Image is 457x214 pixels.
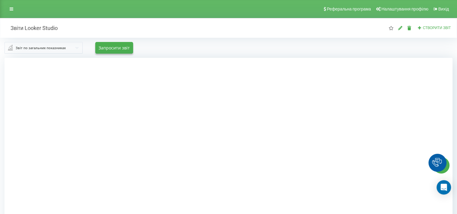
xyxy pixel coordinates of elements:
[5,25,58,31] h2: Звіти Looker Studio
[438,7,449,11] span: Вихід
[381,7,428,11] span: Налаштування профілю
[416,25,452,31] button: Створити звіт
[398,26,403,30] i: Редагувати звіт
[327,7,371,11] span: Реферальна програма
[388,26,394,30] i: Цей звіт буде завантажений першим при відкритті "Звіти Looker Studio". Ви можете призначити будь-...
[407,26,412,30] i: Видалити звіт
[418,26,422,29] i: Створити звіт
[95,42,133,54] button: Запросити звіт
[437,180,451,195] div: Open Intercom Messenger
[16,45,66,51] div: Звіт по загальних показниках
[423,26,451,30] span: Створити звіт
